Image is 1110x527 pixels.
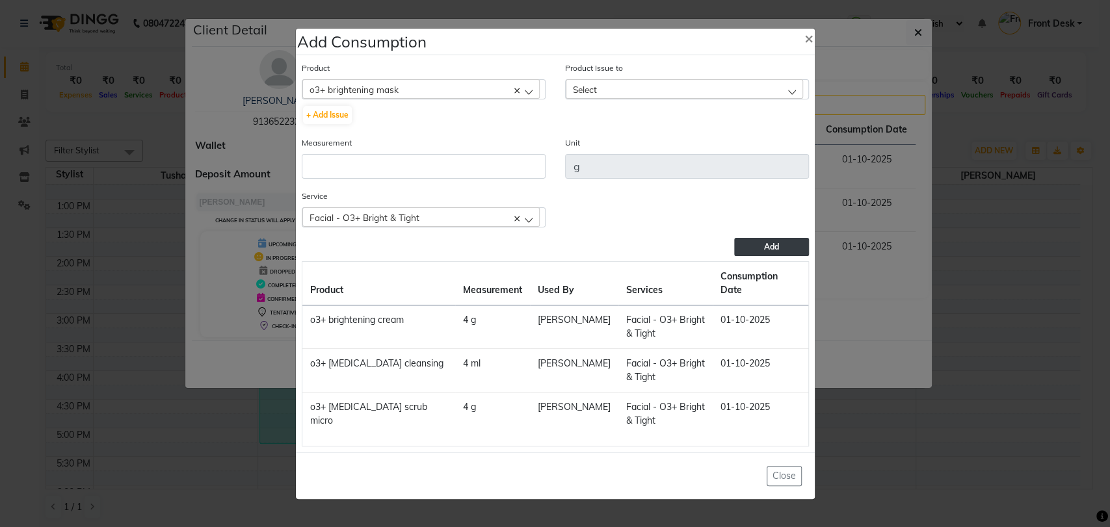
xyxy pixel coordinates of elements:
th: Services [618,262,713,305]
button: Add [734,238,808,256]
td: 01-10-2025 [713,392,808,435]
h4: Add Consumption [297,30,427,53]
td: Facial - O3+ Bright & Tight [618,348,713,392]
th: Measurement [455,262,530,305]
span: × [804,28,813,47]
label: Product [302,62,330,74]
td: 4 ml [455,348,530,392]
label: Measurement [302,137,352,149]
button: Close [794,19,824,56]
span: Select [573,84,597,95]
td: Facial - O3+ Bright & Tight [618,305,713,348]
label: Product Issue to [565,62,623,74]
td: [PERSON_NAME] [530,392,618,435]
span: o3+ brightening mask [310,84,399,95]
td: 4 g [455,392,530,435]
td: [PERSON_NAME] [530,348,618,392]
td: [PERSON_NAME] [530,305,618,348]
th: Used By [530,262,618,305]
th: Product [302,262,456,305]
span: Add [764,242,779,251]
span: Facial - O3+ Bright & Tight [310,212,419,223]
button: + Add Issue [303,106,352,124]
td: o3+ [MEDICAL_DATA] scrub micro [302,392,456,435]
button: Close [767,466,802,486]
td: o3+ brightening cream [302,305,456,348]
th: Consumption Date [713,262,808,305]
label: Service [302,190,328,202]
td: Facial - O3+ Bright & Tight [618,392,713,435]
td: 4 g [455,305,530,348]
td: 01-10-2025 [713,305,808,348]
td: 01-10-2025 [713,348,808,392]
td: o3+ [MEDICAL_DATA] cleansing [302,348,456,392]
label: Unit [565,137,580,149]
